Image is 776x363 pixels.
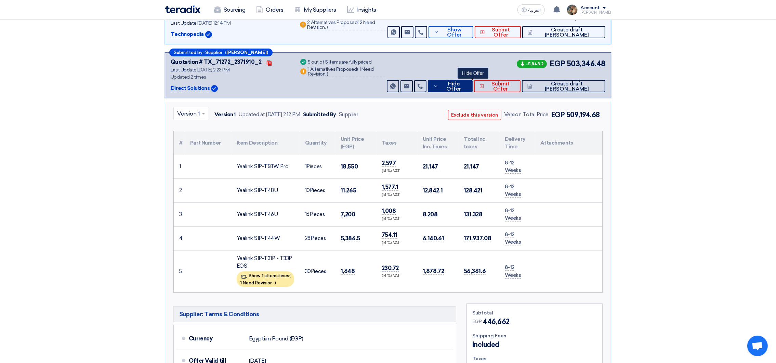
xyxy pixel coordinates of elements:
[300,155,335,179] td: Pieces
[499,131,535,155] th: Delivery Time
[171,30,204,39] p: Technopedia
[517,4,545,15] button: العربية
[174,155,185,179] td: 1
[305,268,311,274] span: 30
[169,49,273,56] div: –
[382,192,412,198] div: (14 %) VAT
[747,336,768,356] div: Open chat
[341,187,356,194] span: 11,265
[174,250,185,292] td: 5
[505,231,521,246] span: 8-12 Weeks
[237,187,294,194] div: Yealink SIP-T48U
[289,2,341,17] a: My Suppliers
[197,20,231,26] span: [DATE] 12:14 PM
[504,111,549,119] div: Version Total Price
[472,332,597,339] div: Shipping Fees
[339,111,358,119] div: Supplier
[225,50,268,55] b: ([PERSON_NAME])
[171,73,291,81] div: Updated 2 times
[300,250,335,292] td: Pieces
[423,163,438,170] span: 21,147
[464,187,483,194] span: 128,421
[505,160,521,174] span: 8-12 Weeks
[174,50,202,55] span: Submitted by
[189,331,244,347] div: Currency
[327,71,328,77] span: )
[534,27,600,38] span: Create draft [PERSON_NAME]
[289,273,291,278] span: (
[382,184,398,191] span: 1,577.1
[341,235,360,242] span: 5,386.5
[423,187,443,194] span: 12,842.1
[429,26,473,38] button: Show Offer
[341,211,355,218] span: 7,200
[307,20,386,30] div: 2 Alternatives Proposed
[567,4,578,15] img: file_1710751448746.jpg
[382,265,399,272] span: 230.72
[522,26,605,38] button: Create draft [PERSON_NAME]
[174,178,185,202] td: 2
[205,50,222,55] span: Supplier
[300,226,335,250] td: Pieces
[580,11,611,14] div: [PERSON_NAME]
[251,2,289,17] a: Orders
[382,160,396,167] span: 2,597
[487,27,516,38] span: Submit Offer
[300,202,335,226] td: Pieces
[423,235,444,242] span: 6,140.61
[505,184,521,198] span: 8-12 Weeks
[382,240,412,246] div: (14 %) VAT
[300,131,335,155] th: Quantity
[464,268,486,275] span: 56,361.6
[550,58,565,69] span: EGP
[376,131,417,155] th: Taxes
[534,81,600,92] span: Create draft [PERSON_NAME]
[464,235,491,242] span: 171,937.08
[174,226,185,250] td: 4
[237,271,294,287] div: Show 1 alternatives
[551,111,565,119] span: EGP
[382,216,412,222] div: (14 %) VAT
[382,273,412,279] div: (14 %) VAT
[308,60,371,65] div: 5 out of 5 items are fully priced
[173,306,456,322] h5: Supplier: Terms & Conditions
[423,211,438,218] span: 8,208
[535,131,602,155] th: Attachments
[231,131,300,155] th: Item Description
[341,163,358,170] span: 18,550
[458,131,499,155] th: Total Inc. taxes
[475,26,521,38] button: Submit Offer
[417,131,458,155] th: Unit Price Inc. Taxes
[472,355,597,362] div: Taxes
[522,80,605,92] button: Create draft [PERSON_NAME]
[382,207,396,215] span: 1,008
[303,111,336,119] div: Submitted By
[528,8,541,13] span: العربية
[335,131,376,155] th: Unit Price (EGP)
[342,2,382,17] a: Insights
[472,318,482,325] span: EGP
[205,31,212,38] img: Verified Account
[566,111,600,119] span: 509,194.68
[472,309,597,317] div: Subtotal
[305,211,310,217] span: 16
[308,66,373,77] span: 1 Need Revision,
[237,255,294,270] div: Yealink SIP-T31P - T33P EOS
[505,207,521,222] span: 8-12 Weeks
[171,58,262,66] div: Quotation # TX_71272_2371910_2
[327,24,328,30] span: )
[305,163,307,170] span: 1
[237,211,294,218] div: Yealink SIP-T46U
[238,111,300,119] div: Updated at [DATE] 2:12 PM
[209,2,251,17] a: Sourcing
[382,231,397,239] span: 754.11
[308,67,385,77] div: 1 Alternatives Proposed
[174,131,185,155] th: #
[428,80,473,92] button: Hide Offer
[275,280,276,285] span: )
[448,110,501,120] button: Exclude this version
[305,235,311,241] span: 28
[358,19,359,25] span: (
[483,317,510,327] span: 446,662
[174,202,185,226] td: 3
